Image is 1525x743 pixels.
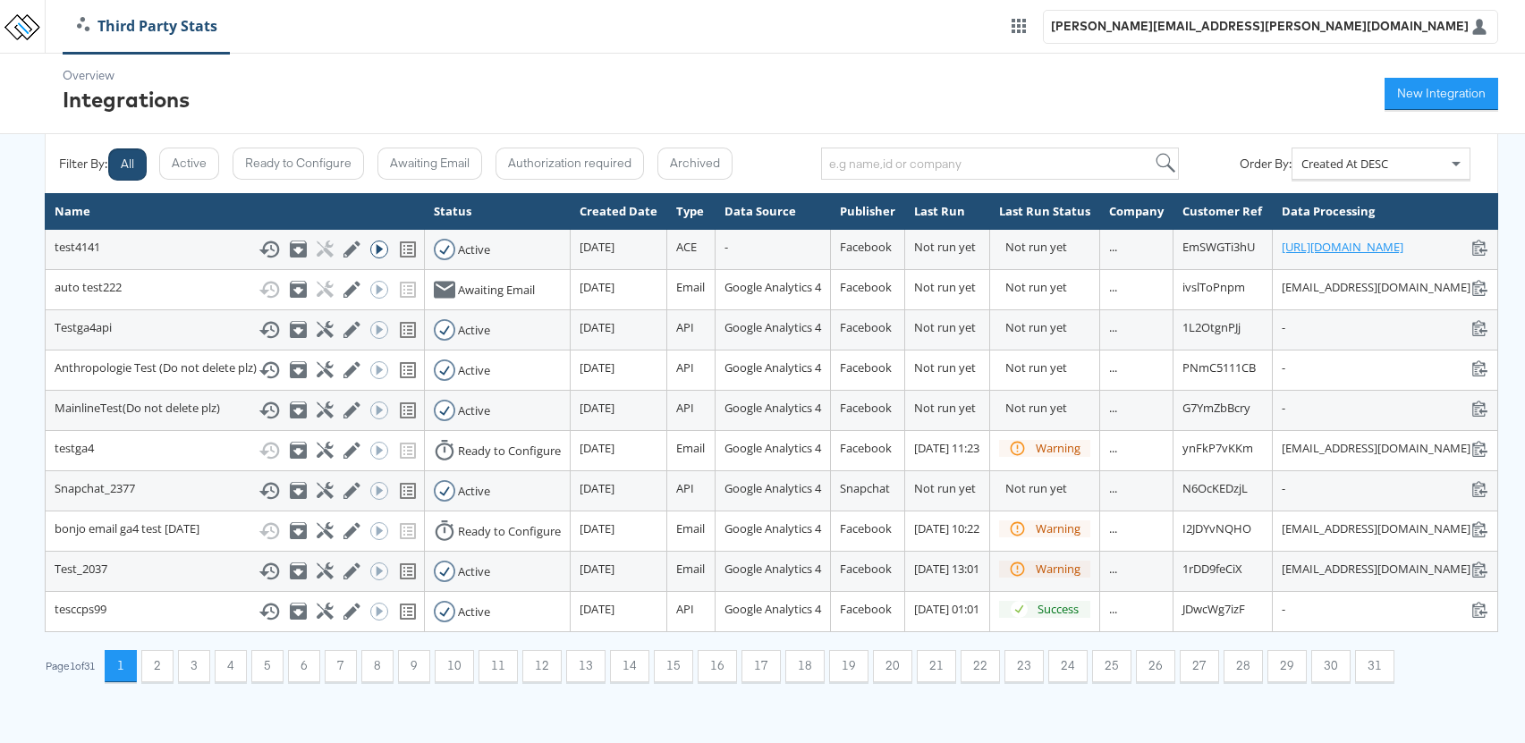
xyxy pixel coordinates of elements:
span: ynFkP7vKKm [1182,440,1253,456]
div: - [1282,480,1488,497]
span: ACE [676,239,697,255]
span: API [676,400,694,416]
button: Authorization required [496,148,644,180]
div: [EMAIL_ADDRESS][DOMAIN_NAME] [1282,561,1488,578]
div: Active [458,402,490,419]
button: 22 [961,650,1000,682]
span: [DATE] [580,279,614,295]
th: Name [46,194,425,230]
span: PNmC5111CB [1182,359,1256,376]
button: 18 [785,650,825,682]
button: 25 [1092,650,1131,682]
div: [PERSON_NAME][EMAIL_ADDRESS][PERSON_NAME][DOMAIN_NAME] [1051,18,1469,35]
div: Active [458,483,490,500]
span: API [676,319,694,335]
button: 27 [1180,650,1219,682]
div: Overview [63,67,190,84]
a: [URL][DOMAIN_NAME] [1282,239,1403,256]
div: Not run yet [1005,400,1090,417]
div: - [1282,319,1488,336]
div: testga4 [55,440,415,461]
button: 5 [251,650,284,682]
span: ... [1109,359,1117,376]
div: Active [458,604,490,621]
span: [DATE] [580,480,614,496]
div: test4141 [55,239,415,260]
span: Not run yet [914,480,976,496]
div: Active [458,563,490,580]
div: tesccps99 [55,601,415,622]
button: 2 [141,650,174,682]
span: Google Analytics 4 [724,359,821,376]
span: JDwcWg7izF [1182,601,1245,617]
div: Ready to Configure [458,443,561,460]
span: Facebook [840,359,892,376]
div: [EMAIL_ADDRESS][DOMAIN_NAME] [1282,279,1488,296]
span: [DATE] [580,520,614,536]
button: 6 [288,650,320,682]
button: Ready to Configure [233,148,364,180]
th: Customer Ref [1173,194,1272,230]
th: Publisher [831,194,905,230]
div: - [1282,601,1488,618]
th: Last Run [905,194,989,230]
button: 26 [1136,650,1175,682]
button: 7 [325,650,357,682]
button: 19 [829,650,868,682]
span: ivslToPnpm [1182,279,1245,295]
span: 1L2OtgnPJj [1182,319,1241,335]
span: ... [1109,440,1117,456]
span: [DATE] [580,440,614,456]
div: [EMAIL_ADDRESS][DOMAIN_NAME] [1282,520,1488,537]
span: Facebook [840,239,892,255]
button: 8 [361,650,394,682]
div: Testga4api [55,319,415,341]
span: [DATE] 11:23 [914,440,979,456]
button: 28 [1224,650,1263,682]
span: ... [1109,601,1117,617]
button: 15 [654,650,693,682]
span: [DATE] 01:01 [914,601,979,617]
span: [DATE] [580,561,614,577]
div: Not run yet [1005,319,1090,336]
svg: View missing tracking codes [397,480,419,502]
span: [DATE] [580,601,614,617]
button: New Integration [1385,78,1498,110]
button: 20 [873,650,912,682]
button: 1 [105,650,137,682]
span: ... [1109,319,1117,335]
div: Ready to Configure [458,523,561,540]
span: Facebook [840,319,892,335]
button: 10 [435,650,474,682]
span: [DATE] 13:01 [914,561,979,577]
button: 31 [1355,650,1394,682]
div: Warning [1036,561,1080,578]
span: Facebook [840,440,892,456]
div: Warning [1036,440,1080,457]
span: Google Analytics 4 [724,601,821,617]
svg: View missing tracking codes [397,561,419,582]
div: Filter By: [59,156,107,173]
span: Not run yet [914,239,976,255]
div: Anthropologie Test (Do not delete plz) [55,359,415,381]
div: Test_2037 [55,561,415,582]
div: [EMAIL_ADDRESS][DOMAIN_NAME] [1282,440,1488,457]
input: e.g name,id or company [821,148,1179,180]
span: I2JDYvNQHO [1182,520,1251,536]
div: Snapchat_2377 [55,480,415,502]
span: ... [1109,480,1117,496]
div: Awaiting Email [458,282,535,299]
div: Not run yet [1005,359,1090,376]
span: API [676,480,694,496]
button: 23 [1004,650,1044,682]
th: Created Date [571,194,667,230]
span: [DATE] [580,319,614,335]
span: Facebook [840,561,892,577]
svg: View missing tracking codes [397,359,419,381]
div: - [1282,400,1488,417]
a: Third Party Stats [64,16,231,37]
button: 13 [566,650,606,682]
svg: View missing tracking codes [397,239,419,260]
div: Active [458,241,490,258]
th: Data Processing [1272,194,1497,230]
